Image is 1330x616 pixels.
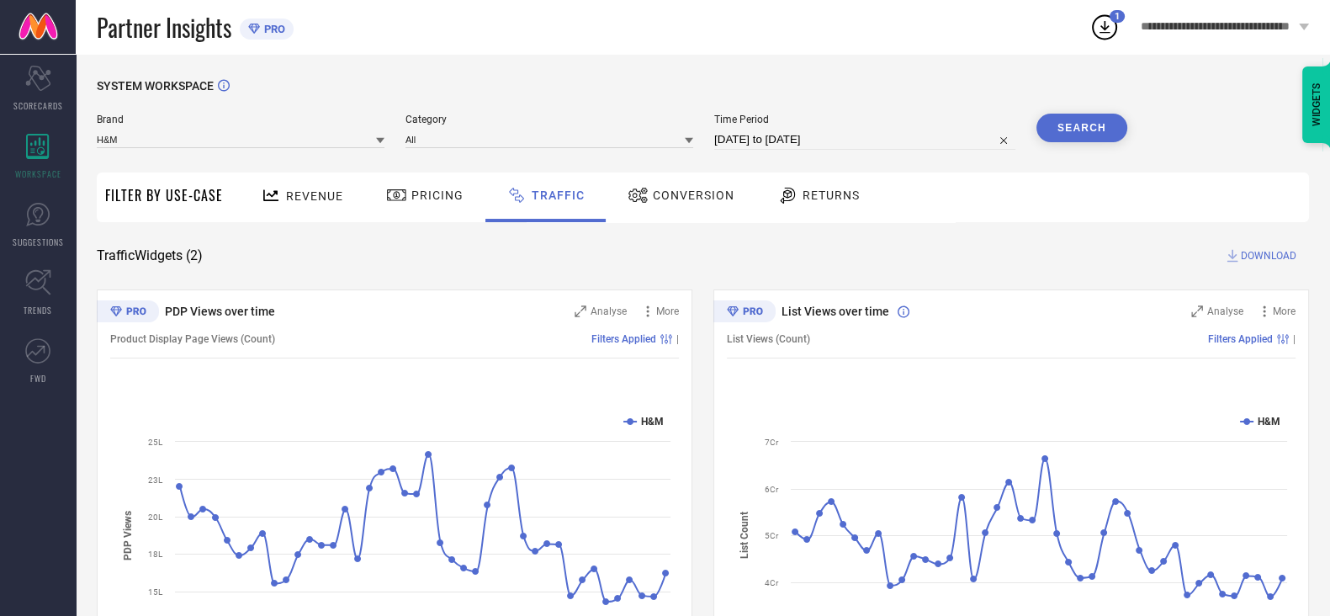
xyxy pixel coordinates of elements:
[1036,114,1127,142] button: Search
[1273,305,1296,317] span: More
[30,372,46,385] span: FWD
[13,236,64,248] span: SUGGESTIONS
[765,578,779,587] text: 4Cr
[727,333,810,345] span: List Views (Count)
[97,114,384,125] span: Brand
[1191,305,1203,317] svg: Zoom
[1293,333,1296,345] span: |
[405,114,693,125] span: Category
[1208,333,1273,345] span: Filters Applied
[165,305,275,318] span: PDP Views over time
[653,189,734,202] span: Conversion
[105,185,223,205] span: Filter By Use-Case
[765,438,779,447] text: 7Cr
[97,247,203,264] span: Traffic Widgets ( 2 )
[1207,305,1243,317] span: Analyse
[148,475,163,485] text: 23L
[411,189,464,202] span: Pricing
[1241,247,1296,264] span: DOWNLOAD
[803,189,860,202] span: Returns
[641,416,664,427] text: H&M
[24,304,52,316] span: TRENDS
[260,23,285,35] span: PRO
[148,512,163,522] text: 20L
[97,300,159,326] div: Premium
[148,587,163,597] text: 15L
[148,438,163,447] text: 25L
[676,333,679,345] span: |
[714,130,1015,150] input: Select time period
[656,305,679,317] span: More
[591,305,627,317] span: Analyse
[1115,11,1120,22] span: 1
[1089,12,1120,42] div: Open download list
[148,550,163,559] text: 18L
[739,512,750,559] tspan: List Count
[765,531,779,540] text: 5Cr
[532,189,585,202] span: Traffic
[591,333,656,345] span: Filters Applied
[122,510,134,560] tspan: PDP Views
[97,10,231,45] span: Partner Insights
[714,114,1015,125] span: Time Period
[1258,416,1280,427] text: H&M
[97,79,214,93] span: SYSTEM WORKSPACE
[782,305,889,318] span: List Views over time
[15,167,61,180] span: WORKSPACE
[286,189,343,203] span: Revenue
[575,305,586,317] svg: Zoom
[13,99,63,112] span: SCORECARDS
[110,333,275,345] span: Product Display Page Views (Count)
[765,485,779,494] text: 6Cr
[713,300,776,326] div: Premium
